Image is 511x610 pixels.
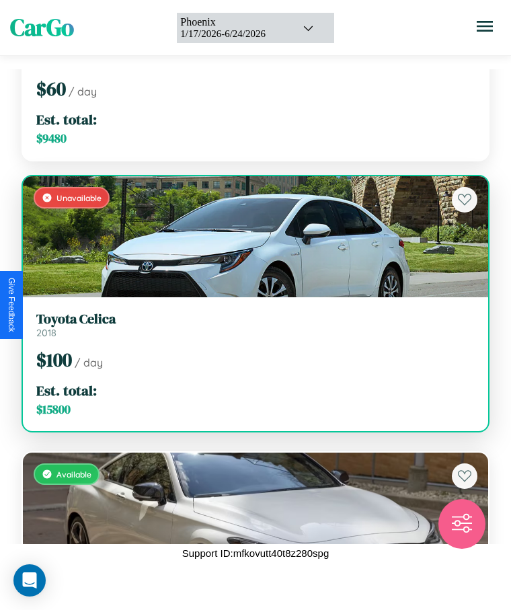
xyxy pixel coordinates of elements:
[36,311,475,339] a: Toyota Celica2018
[180,16,285,28] div: Phoenix
[36,311,475,327] h3: Toyota Celica
[13,564,46,597] div: Open Intercom Messenger
[36,130,67,147] span: $ 9480
[36,327,56,339] span: 2018
[69,85,97,98] span: / day
[75,356,103,369] span: / day
[56,469,91,480] span: Available
[36,347,72,373] span: $ 100
[7,278,16,332] div: Give Feedback
[36,381,97,400] span: Est. total:
[180,28,285,40] div: 1 / 17 / 2026 - 6 / 24 / 2026
[182,544,329,562] p: Support ID: mfkovutt40t8z280spg
[36,402,71,418] span: $ 15800
[56,193,102,203] span: Unavailable
[10,11,74,44] span: CarGo
[36,76,66,102] span: $ 60
[36,110,97,129] span: Est. total:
